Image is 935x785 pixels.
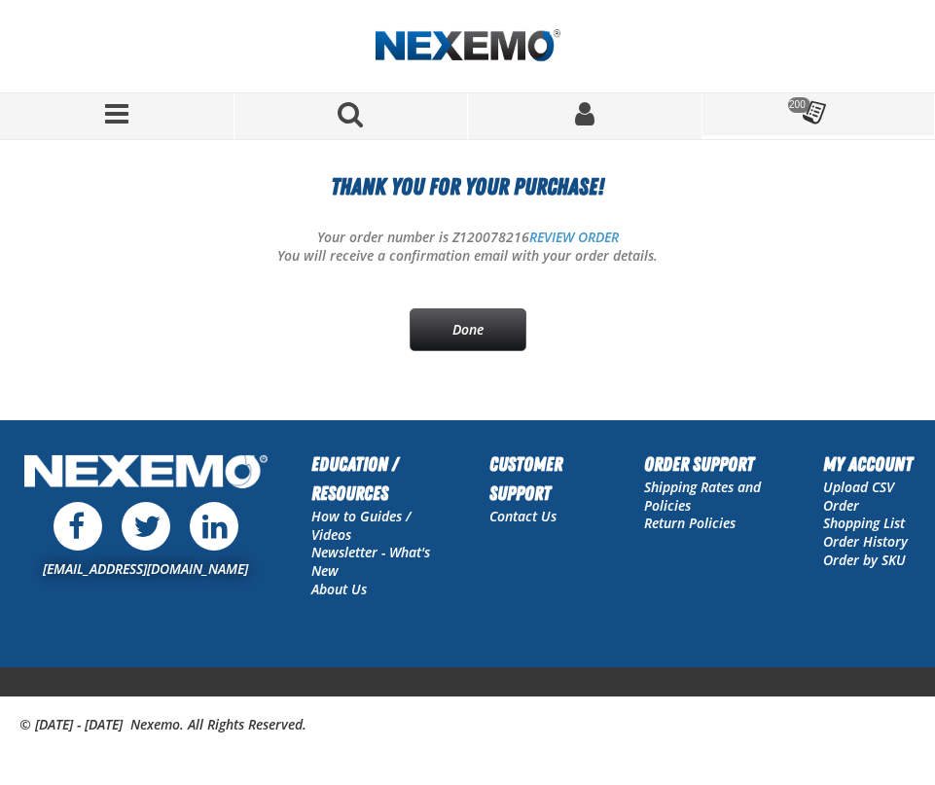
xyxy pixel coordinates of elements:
h2: My Account [823,449,916,479]
strong: 200 [788,97,810,113]
a: Contact Us [489,507,557,525]
h2: Customer Support [489,449,605,508]
a: Home [376,29,560,63]
a: Order History [823,532,908,551]
a: Shipping Rates and Policies [644,478,761,515]
a: Return Policies [644,514,736,532]
a: Done [410,308,526,351]
p: Your order number is Z120078216 [8,229,927,247]
img: Nexemo Logo [19,449,272,497]
a: About Us [311,580,367,598]
h2: Education / Resources [311,449,451,508]
p: You will receive a confirmation email with your order details. [8,247,927,266]
a: Newsletter - What's New [311,543,430,580]
button: My Account [468,93,702,139]
h2: Order Support [644,449,784,479]
a: Upload CSV Order [823,478,894,515]
img: Nexemo logo [376,29,560,63]
a: REVIEW ORDER [529,228,619,246]
a: [EMAIL_ADDRESS][DOMAIN_NAME] [43,559,248,578]
a: How to Guides / Videos [311,507,411,544]
a: Shopping List [823,514,905,532]
button: Search for a product [234,93,469,139]
h1: Thank You For Your Purchase! [8,169,927,204]
a: Order by SKU [823,551,906,569]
